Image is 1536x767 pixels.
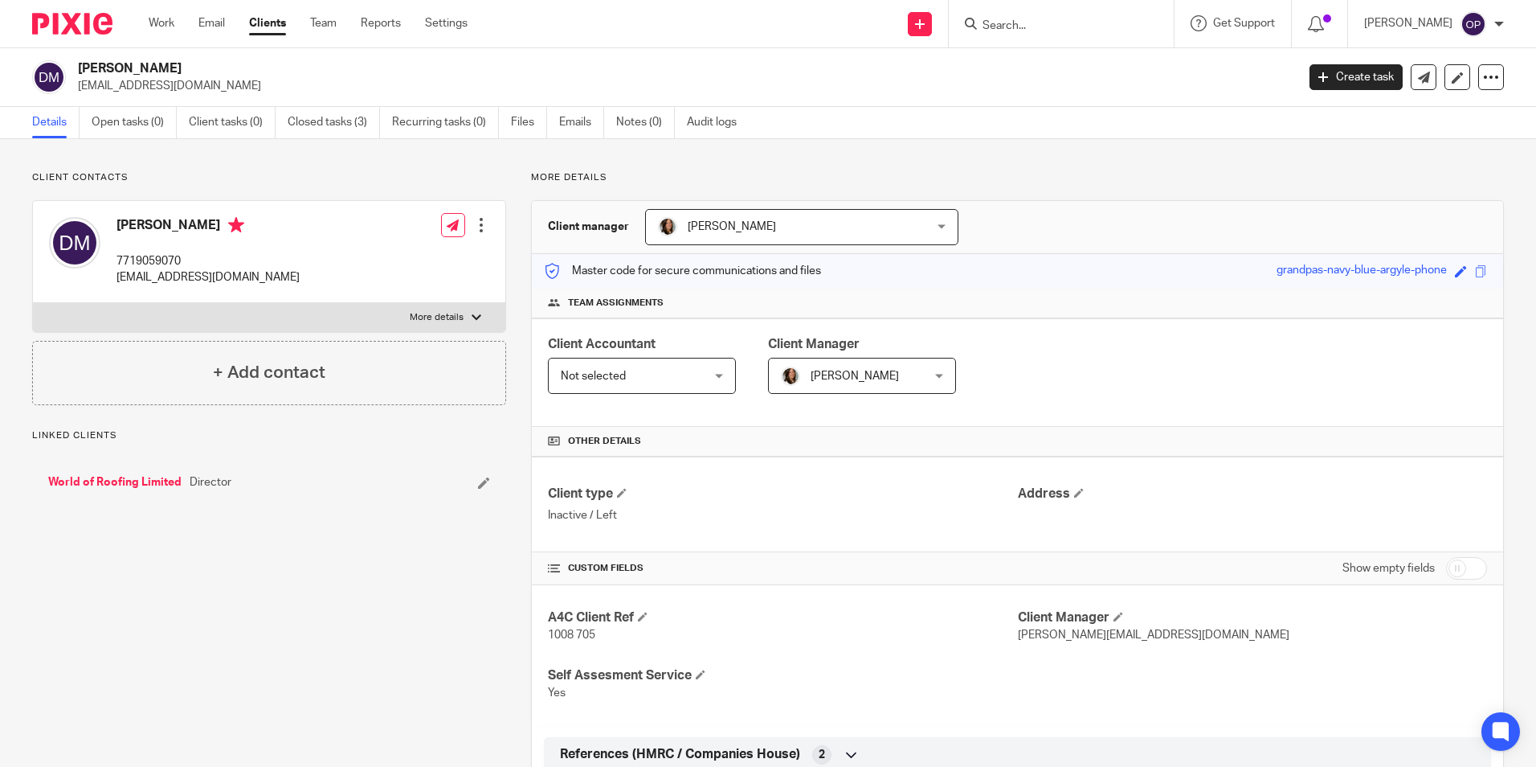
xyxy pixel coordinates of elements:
[1213,18,1275,29] span: Get Support
[548,507,1017,523] p: Inactive / Left
[548,219,629,235] h3: Client manager
[1018,486,1487,502] h4: Address
[1018,630,1289,641] span: [PERSON_NAME][EMAIL_ADDRESS][DOMAIN_NAME]
[548,338,656,351] span: Client Accountant
[559,107,604,138] a: Emails
[392,107,499,138] a: Recurring tasks (0)
[213,360,325,385] h4: + Add contact
[548,687,566,699] span: Yes
[1342,560,1435,576] label: Show empty fields
[1277,262,1447,281] div: grandpas-navy-blue-argyle-phone
[568,435,641,448] span: Other details
[361,15,401,31] a: Reports
[249,15,286,31] a: Clients
[32,429,506,442] p: Linked clients
[310,15,337,31] a: Team
[190,474,231,490] span: Director
[548,667,1017,684] h4: Self Assesment Service
[32,107,80,138] a: Details
[561,371,626,382] span: Not selected
[425,15,468,31] a: Settings
[32,60,66,94] img: svg%3E
[78,60,1044,77] h2: [PERSON_NAME]
[116,253,300,269] p: 7719059070
[548,609,1017,626] h4: A4C Client Ref
[768,338,860,351] span: Client Manager
[781,367,800,386] img: DSC_4833.jpg
[189,107,276,138] a: Client tasks (0)
[1364,15,1452,31] p: [PERSON_NAME]
[548,630,595,641] span: 1008 705
[32,13,112,35] img: Pixie
[410,311,464,324] p: More details
[116,217,300,237] h4: [PERSON_NAME]
[92,107,177,138] a: Open tasks (0)
[288,107,380,138] a: Closed tasks (3)
[149,15,174,31] a: Work
[1309,64,1403,90] a: Create task
[1018,609,1487,626] h4: Client Manager
[616,107,675,138] a: Notes (0)
[48,474,182,490] a: World of Roofing Limited
[1460,11,1486,37] img: svg%3E
[544,263,821,279] p: Master code for secure communications and files
[116,269,300,285] p: [EMAIL_ADDRESS][DOMAIN_NAME]
[687,107,749,138] a: Audit logs
[981,19,1125,34] input: Search
[548,486,1017,502] h4: Client type
[811,371,899,382] span: [PERSON_NAME]
[49,217,100,269] img: svg%3E
[548,562,1017,575] h4: CUSTOM FIELDS
[688,221,776,232] span: [PERSON_NAME]
[819,747,825,763] span: 2
[658,217,677,236] img: DSC_4833.jpg
[198,15,225,31] a: Email
[78,78,1285,94] p: [EMAIL_ADDRESS][DOMAIN_NAME]
[568,297,664,310] span: Team assignments
[32,171,506,184] p: Client contacts
[560,746,800,763] span: References (HMRC / Companies House)
[511,107,547,138] a: Files
[531,171,1504,184] p: More details
[228,217,244,233] i: Primary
